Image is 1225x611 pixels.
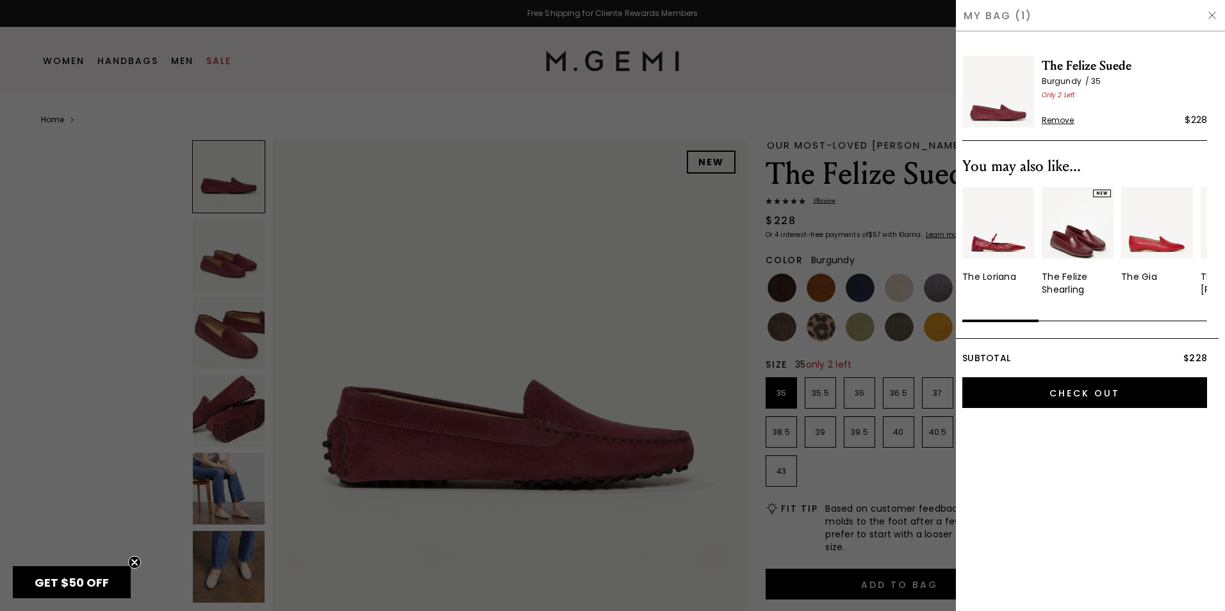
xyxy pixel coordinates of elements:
[962,352,1010,364] span: Subtotal
[962,187,1034,283] a: The Loriana
[1042,115,1074,126] span: Remove
[1185,112,1207,127] div: $228
[962,270,1016,283] div: The Loriana
[1121,187,1193,259] img: 7312194240571_01_Main_New_TheGia_SunsetRed_TLeather_290x387_crop_center.jpg
[962,56,1034,127] img: The Felize Suede
[1091,76,1101,86] span: 35
[1121,187,1193,283] a: The Gia
[1042,90,1075,100] span: Only 2 Left
[1042,270,1114,296] div: The Felize Shearling
[1042,56,1207,76] span: The Felize Suede
[1042,187,1114,296] a: NEWThe Felize Shearling
[1183,352,1207,364] span: $228
[13,566,131,598] div: GET $50 OFFClose teaser
[962,187,1034,259] img: 7302448644155_01_Main_New_TheLoriana_DarkRed_Leather_290x387_crop_center.jpg
[35,574,109,591] span: GET $50 OFF
[1042,187,1114,259] img: 7245292208187_02_Hover_New_TheFerlizeShearling_Burgundy_Crocco_290x387_crop_center.jpg
[962,377,1207,408] input: Check Out
[1207,10,1217,20] img: Hide Drawer
[1042,76,1091,86] span: Burgundy
[1121,270,1157,283] div: The Gia
[962,156,1207,177] div: You may also like...
[128,556,141,569] button: Close teaser
[1093,190,1111,197] div: NEW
